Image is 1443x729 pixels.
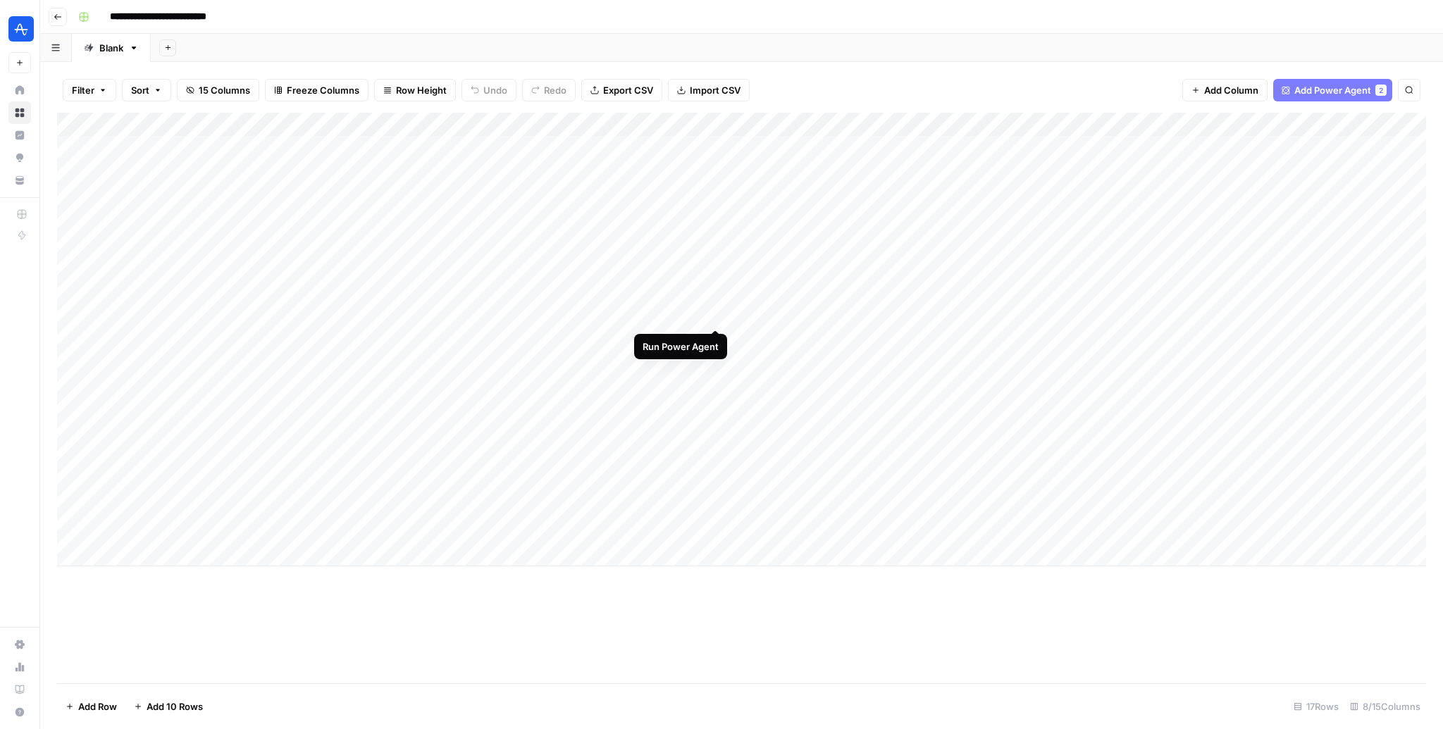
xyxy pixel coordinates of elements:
[177,79,259,101] button: 15 Columns
[1204,83,1258,97] span: Add Column
[63,79,116,101] button: Filter
[8,16,34,42] img: Amplitude Logo
[522,79,576,101] button: Redo
[122,79,171,101] button: Sort
[8,124,31,147] a: Insights
[396,83,447,97] span: Row Height
[8,11,31,46] button: Workspace: Amplitude
[581,79,662,101] button: Export CSV
[544,83,566,97] span: Redo
[668,79,750,101] button: Import CSV
[8,656,31,678] a: Usage
[8,633,31,656] a: Settings
[147,699,203,714] span: Add 10 Rows
[1273,79,1392,101] button: Add Power Agent2
[483,83,507,97] span: Undo
[125,695,211,718] button: Add 10 Rows
[1288,695,1344,718] div: 17 Rows
[265,79,369,101] button: Freeze Columns
[1182,79,1268,101] button: Add Column
[1375,85,1387,96] div: 2
[8,169,31,192] a: Your Data
[72,34,151,62] a: Blank
[99,41,123,55] div: Blank
[1344,695,1426,718] div: 8/15 Columns
[8,701,31,723] button: Help + Support
[1294,83,1371,97] span: Add Power Agent
[8,79,31,101] a: Home
[131,83,149,97] span: Sort
[603,83,653,97] span: Export CSV
[287,83,359,97] span: Freeze Columns
[8,101,31,124] a: Browse
[199,83,250,97] span: 15 Columns
[8,147,31,169] a: Opportunities
[57,695,125,718] button: Add Row
[643,339,719,354] div: Run Power Agent
[72,83,94,97] span: Filter
[8,678,31,701] a: Learning Hub
[462,79,516,101] button: Undo
[690,83,741,97] span: Import CSV
[374,79,456,101] button: Row Height
[78,699,117,714] span: Add Row
[1379,85,1383,96] span: 2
